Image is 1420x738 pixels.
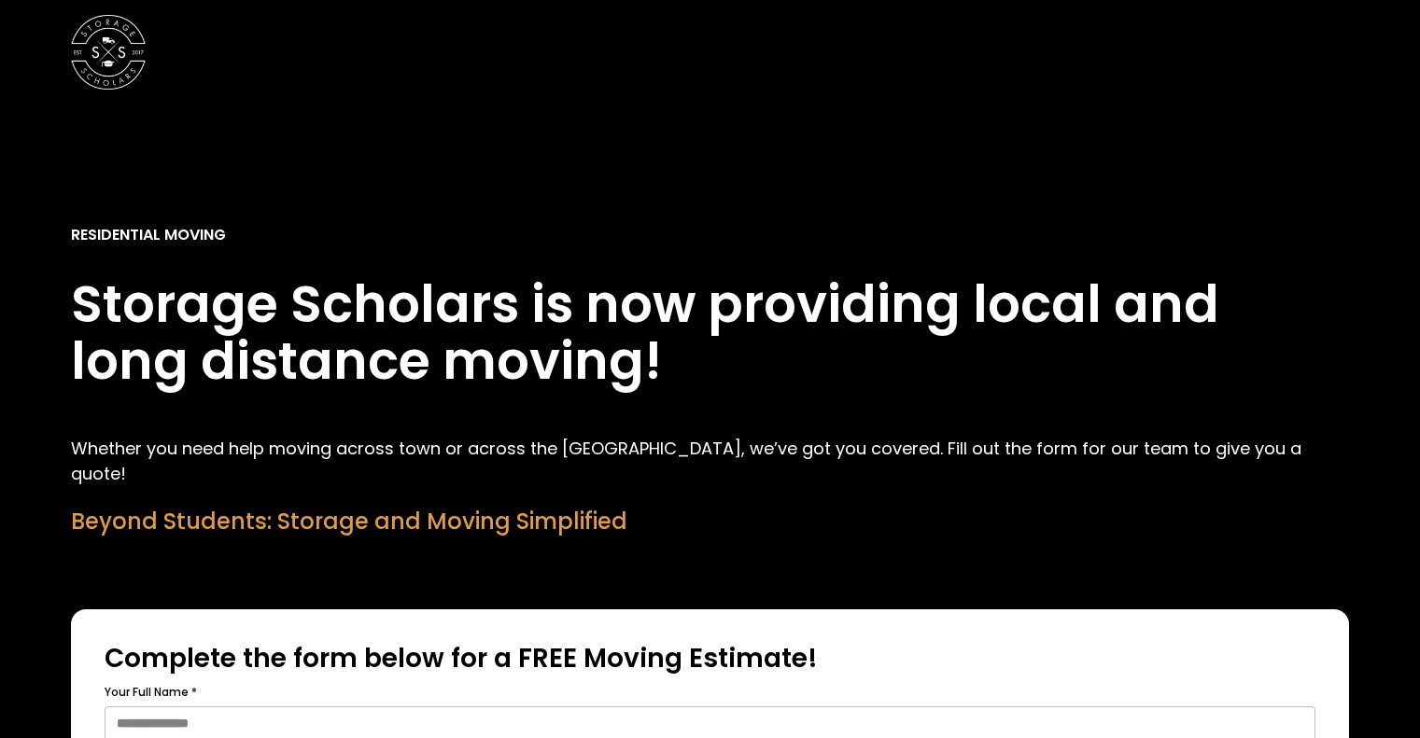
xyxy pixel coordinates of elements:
label: Your Full Name * [105,682,1315,703]
div: Residential Moving [71,224,226,246]
div: Complete the form below for a FREE Moving Estimate! [105,639,1315,678]
img: Storage Scholars main logo [71,15,146,90]
p: Whether you need help moving across town or across the [GEOGRAPHIC_DATA], we’ve got you covered. ... [71,436,1349,486]
div: Beyond Students: Storage and Moving Simplified [71,505,1349,538]
h1: Storage Scholars is now providing local and long distance moving! [71,276,1349,389]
